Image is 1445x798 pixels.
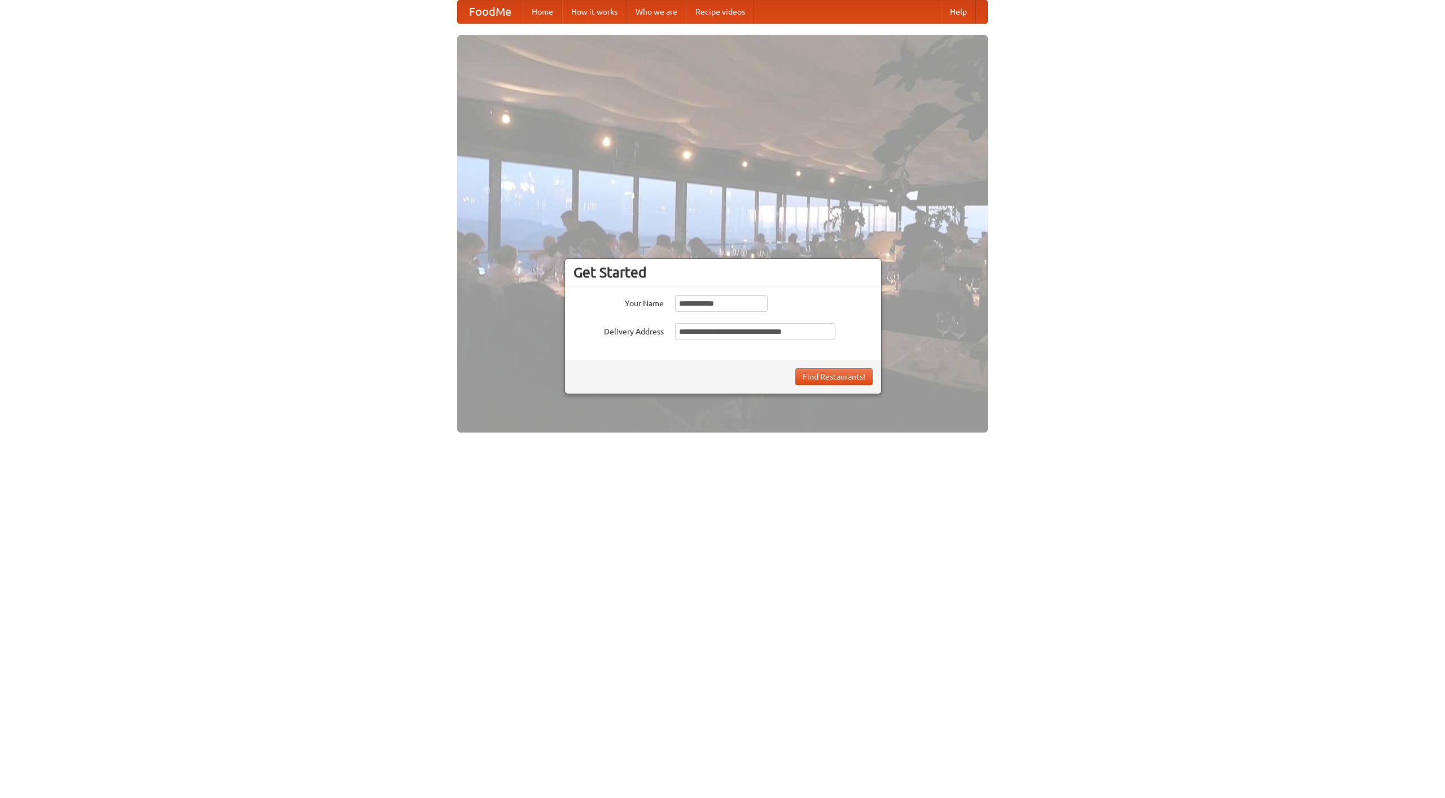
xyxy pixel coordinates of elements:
button: Find Restaurants! [795,368,873,385]
a: Home [523,1,562,23]
a: How it works [562,1,627,23]
label: Your Name [573,295,664,309]
a: Help [941,1,976,23]
a: Recipe videos [686,1,754,23]
a: Who we are [627,1,686,23]
h3: Get Started [573,264,873,281]
label: Delivery Address [573,323,664,337]
a: FoodMe [458,1,523,23]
